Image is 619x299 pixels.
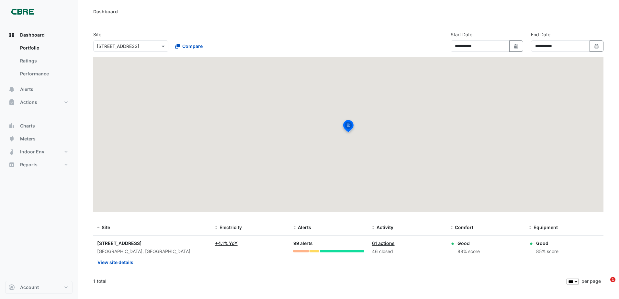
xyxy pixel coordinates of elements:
span: Compare [182,43,203,50]
a: Portfolio [15,41,73,54]
span: Charts [20,123,35,129]
div: Good [536,240,558,247]
app-icon: Reports [8,161,15,168]
div: Dashboard [93,8,118,15]
app-icon: Alerts [8,86,15,93]
button: Alerts [5,83,73,96]
span: Account [20,284,39,291]
span: Site [102,225,110,230]
a: 61 actions [372,240,395,246]
button: Charts [5,119,73,132]
span: Equipment [534,225,558,230]
button: Reports [5,158,73,171]
span: Meters [20,136,36,142]
label: Start Date [451,31,472,38]
button: Meters [5,132,73,145]
a: +4.1% YoY [215,240,238,246]
div: 46 closed [372,248,443,255]
img: site-pin-selected.svg [341,119,355,135]
button: Compare [171,40,207,52]
div: 1 total [93,273,565,289]
fa-icon: Select Date [513,43,519,49]
button: View site details [97,257,134,268]
app-icon: Charts [8,123,15,129]
span: 1 [610,277,615,282]
label: End Date [531,31,550,38]
div: Good [457,240,480,247]
div: 99 alerts [293,240,364,247]
span: Actions [20,99,37,105]
button: Dashboard [5,28,73,41]
button: Account [5,281,73,294]
div: 88% score [457,248,480,255]
div: [STREET_ADDRESS] [97,240,207,247]
span: Alerts [20,86,33,93]
span: Electricity [219,225,242,230]
span: Comfort [455,225,473,230]
span: Activity [377,225,393,230]
span: Dashboard [20,32,45,38]
app-icon: Actions [8,99,15,105]
app-icon: Indoor Env [8,149,15,155]
a: Performance [15,67,73,80]
button: Actions [5,96,73,109]
div: Dashboard [5,41,73,83]
div: [GEOGRAPHIC_DATA], [GEOGRAPHIC_DATA] [97,248,207,255]
app-icon: Meters [8,136,15,142]
a: Ratings [15,54,73,67]
span: Alerts [298,225,311,230]
button: Indoor Env [5,145,73,158]
div: 85% score [536,248,558,255]
app-icon: Dashboard [8,32,15,38]
iframe: Intercom live chat [597,277,613,293]
label: Site [93,31,101,38]
img: Company Logo [8,5,37,18]
span: per page [581,278,601,284]
span: Reports [20,161,38,168]
span: Indoor Env [20,149,44,155]
fa-icon: Select Date [594,43,600,49]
